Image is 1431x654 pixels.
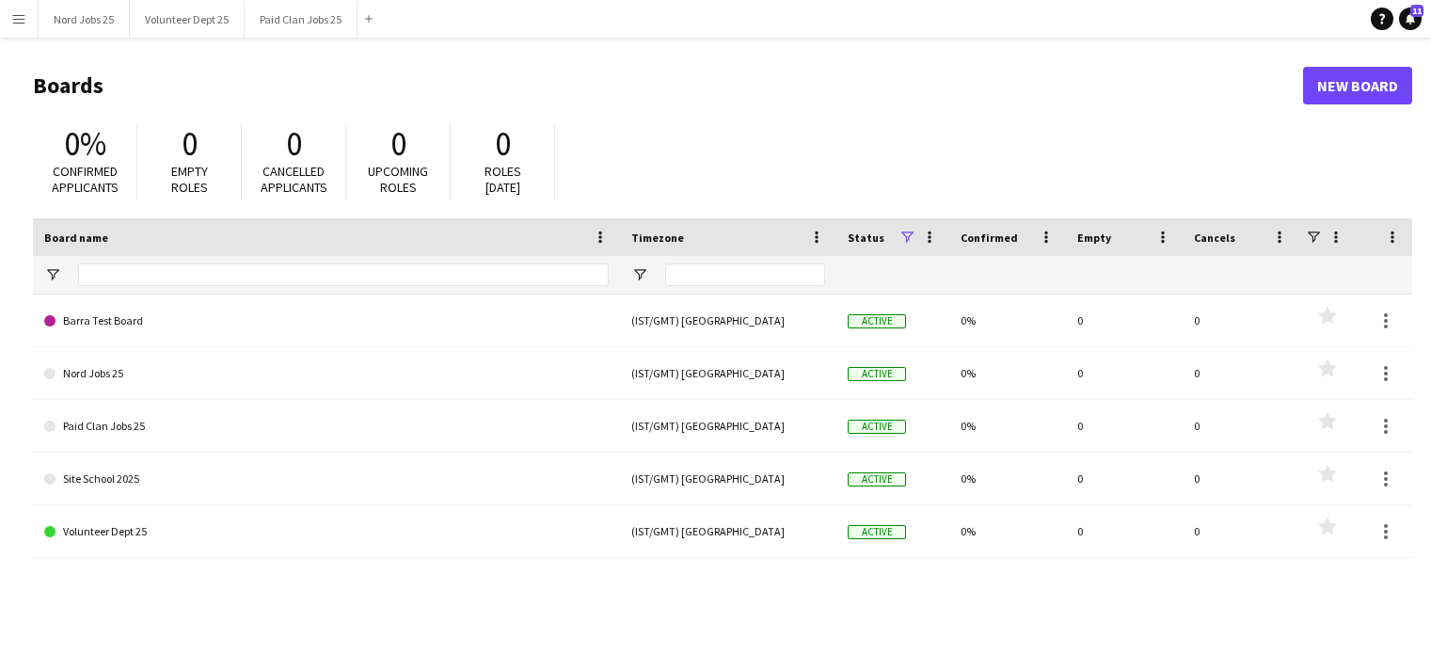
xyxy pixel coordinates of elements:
div: (IST/GMT) [GEOGRAPHIC_DATA] [620,453,836,504]
span: Cancels [1194,231,1235,245]
span: Confirmed applicants [52,163,119,196]
a: Nord Jobs 25 [44,347,609,400]
a: Site School 2025 [44,453,609,505]
div: 0% [949,295,1066,346]
span: Upcoming roles [368,163,428,196]
span: Timezone [631,231,684,245]
span: Status [848,231,884,245]
div: (IST/GMT) [GEOGRAPHIC_DATA] [620,295,836,346]
span: 0 [286,123,302,165]
span: Roles [DATE] [485,163,521,196]
span: Active [848,367,906,381]
div: 0 [1183,505,1299,557]
h1: Boards [33,72,1303,100]
div: (IST/GMT) [GEOGRAPHIC_DATA] [620,505,836,557]
a: Paid Clan Jobs 25 [44,400,609,453]
span: Active [848,314,906,328]
span: Board name [44,231,108,245]
button: Nord Jobs 25 [39,1,130,38]
span: Cancelled applicants [261,163,327,196]
div: 0 [1066,347,1183,399]
a: 11 [1399,8,1422,30]
button: Open Filter Menu [44,266,61,283]
button: Volunteer Dept 25 [130,1,245,38]
input: Timezone Filter Input [665,263,825,286]
div: 0% [949,453,1066,504]
button: Open Filter Menu [631,266,648,283]
span: Active [848,525,906,539]
span: 0 [390,123,406,165]
button: Paid Clan Jobs 25 [245,1,358,38]
span: Empty roles [171,163,208,196]
div: 0% [949,400,1066,452]
span: Active [848,472,906,487]
span: 0 [182,123,198,165]
span: 11 [1410,5,1423,17]
input: Board name Filter Input [78,263,609,286]
div: 0 [1066,505,1183,557]
span: 0% [64,123,106,165]
div: 0% [949,505,1066,557]
a: Volunteer Dept 25 [44,505,609,558]
div: 0 [1066,295,1183,346]
a: New Board [1303,67,1412,104]
div: 0 [1066,400,1183,452]
span: Active [848,420,906,434]
div: 0 [1183,347,1299,399]
div: 0% [949,347,1066,399]
div: 0 [1183,453,1299,504]
div: 0 [1183,400,1299,452]
div: 0 [1066,453,1183,504]
div: (IST/GMT) [GEOGRAPHIC_DATA] [620,400,836,452]
div: 0 [1183,295,1299,346]
div: (IST/GMT) [GEOGRAPHIC_DATA] [620,347,836,399]
span: 0 [495,123,511,165]
span: Confirmed [961,231,1018,245]
span: Empty [1077,231,1111,245]
a: Barra Test Board [44,295,609,347]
